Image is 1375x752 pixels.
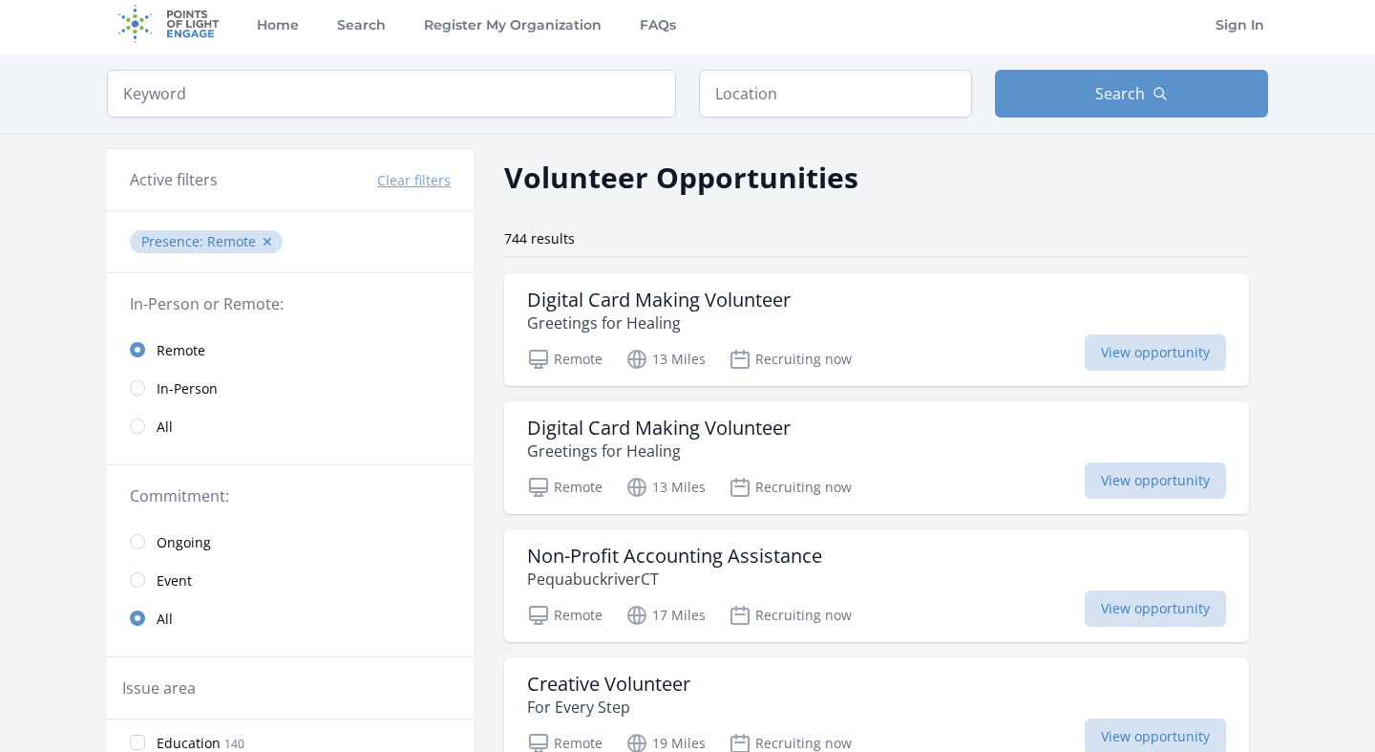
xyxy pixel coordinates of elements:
input: Location [699,70,972,118]
a: Remote [107,331,474,369]
p: Remote [527,476,603,499]
button: ✕ [262,232,273,251]
span: All [157,418,173,437]
legend: Commitment: [130,484,451,507]
button: Clear filters [377,171,451,190]
input: Education 140 [130,735,145,750]
p: Recruiting now [729,348,852,371]
h3: Creative Volunteer [527,673,690,696]
span: Remote [157,341,205,360]
a: Event [107,561,474,599]
a: Digital Card Making Volunteer Greetings for Healing Remote 13 Miles Recruiting now View opportunity [504,401,1249,514]
span: All [157,610,173,629]
a: In-Person [107,369,474,407]
legend: Issue area [122,677,196,699]
p: Remote [527,604,603,627]
span: Ongoing [157,533,211,552]
a: Digital Card Making Volunteer Greetings for Healing Remote 13 Miles Recruiting now View opportunity [504,273,1249,386]
span: 744 results [504,229,575,247]
p: Greetings for Healing [527,440,791,462]
h3: Digital Card Making Volunteer [527,289,791,312]
span: View opportunity [1085,462,1226,499]
h3: Digital Card Making Volunteer [527,417,791,440]
span: In-Person [157,379,218,398]
p: 17 Miles [625,604,706,627]
p: Recruiting now [729,476,852,499]
input: Keyword [107,70,676,118]
h3: Active filters [130,168,218,191]
span: Remote [207,232,256,250]
span: View opportunity [1085,591,1226,627]
a: All [107,599,474,637]
legend: In-Person or Remote: [130,292,451,315]
p: For Every Step [527,696,690,719]
span: Event [157,571,192,591]
p: 13 Miles [625,476,706,499]
span: View opportunity [1085,334,1226,371]
p: Recruiting now [729,604,852,627]
a: Non-Profit Accounting Assistance PequabuckriverCT Remote 17 Miles Recruiting now View opportunity [504,529,1249,642]
h3: Non-Profit Accounting Assistance [527,545,822,568]
span: 140 [224,736,244,752]
p: PequabuckriverCT [527,568,822,591]
a: Ongoing [107,523,474,561]
span: Presence : [141,232,207,250]
h2: Volunteer Opportunities [504,156,858,199]
button: Search [995,70,1268,118]
a: All [107,407,474,445]
span: Search [1095,82,1145,105]
p: Greetings for Healing [527,312,791,334]
p: Remote [527,348,603,371]
p: 13 Miles [625,348,706,371]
